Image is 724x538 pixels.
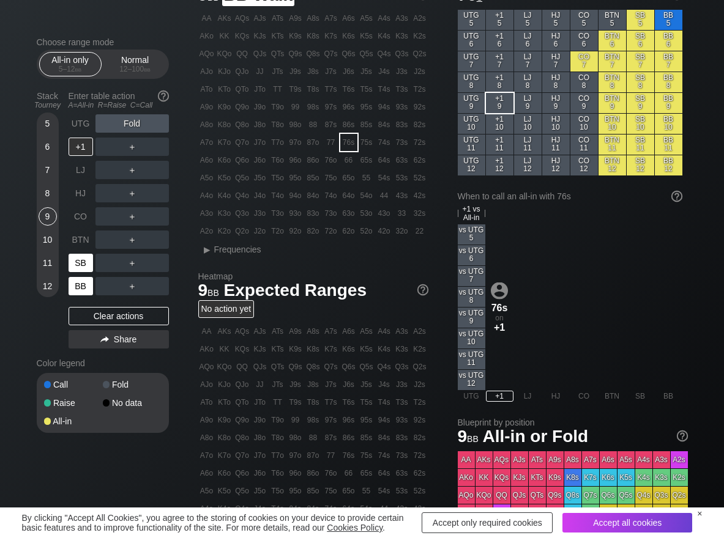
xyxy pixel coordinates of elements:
[216,98,233,116] div: K9o
[75,65,82,73] span: bb
[655,134,682,155] div: BB 11
[69,138,93,156] div: +1
[486,155,513,175] div: +1 12
[542,10,570,30] div: HJ 5
[287,81,304,98] div: T9s
[157,89,170,103] img: help.32db89a4.svg
[411,63,428,80] div: J2s
[32,86,64,114] div: Stack
[269,223,286,240] div: T2o
[458,266,485,286] div: vs UTG 7
[287,169,304,186] div: 95o
[305,134,322,151] div: 87o
[287,63,304,80] div: J9s
[542,51,570,72] div: HJ 7
[216,10,233,27] div: AKs
[458,10,485,30] div: UTG 5
[655,51,682,72] div: BB 7
[95,230,169,249] div: ＋
[411,10,428,27] div: A2s
[39,114,57,133] div: 5
[542,93,570,113] div: HJ 9
[486,51,513,72] div: +1 7
[44,399,103,407] div: Raise
[198,300,255,318] div: No action yet
[305,187,322,204] div: 84o
[305,205,322,222] div: 83o
[198,10,215,27] div: AA
[269,152,286,169] div: T6o
[514,93,542,113] div: LJ 9
[198,187,215,204] div: A4o
[627,10,654,30] div: SB 5
[655,10,682,30] div: BB 5
[458,72,485,92] div: UTG 8
[198,116,215,133] div: A8o
[323,98,340,116] div: 97s
[39,161,57,179] div: 7
[570,31,598,51] div: CO 6
[252,134,269,151] div: J7o
[69,101,169,109] div: A=All-in R=Raise C=Call
[269,63,286,80] div: JTs
[340,223,357,240] div: 62o
[394,28,411,45] div: K3s
[323,45,340,62] div: Q7s
[655,155,682,175] div: BB 12
[216,45,233,62] div: KQo
[486,72,513,92] div: +1 8
[287,45,304,62] div: Q9s
[269,116,286,133] div: T8o
[514,10,542,30] div: LJ 5
[394,63,411,80] div: J3s
[305,98,322,116] div: 98s
[234,187,251,204] div: Q4o
[216,205,233,222] div: K3o
[340,81,357,98] div: T6s
[394,152,411,169] div: 63s
[599,155,626,175] div: BTN 12
[486,282,513,333] div: on
[599,10,626,30] div: BTN 5
[655,31,682,51] div: BB 6
[514,114,542,134] div: LJ 10
[305,116,322,133] div: 88
[411,116,428,133] div: 82s
[252,223,269,240] div: J2o
[655,72,682,92] div: BB 8
[486,114,513,134] div: +1 10
[305,28,322,45] div: K8s
[458,205,485,222] span: +1 vs All-in
[358,187,375,204] div: 54o
[323,63,340,80] div: J7s
[196,281,221,301] span: 9
[45,65,96,73] div: 5 – 12
[394,187,411,204] div: 43s
[486,93,513,113] div: +1 9
[323,134,340,151] div: 77
[323,10,340,27] div: A7s
[627,134,654,155] div: SB 11
[216,134,233,151] div: K7o
[269,205,286,222] div: T3o
[39,230,57,249] div: 10
[542,155,570,175] div: HJ 12
[305,152,322,169] div: 86o
[39,277,57,295] div: 12
[411,98,428,116] div: 92s
[394,81,411,98] div: T3s
[340,116,357,133] div: 86s
[458,191,682,201] div: When to call an all-in with 76s
[458,155,485,175] div: UTG 12
[411,28,428,45] div: K2s
[570,93,598,113] div: CO 9
[514,51,542,72] div: LJ 7
[394,10,411,27] div: A3s
[39,184,57,202] div: 8
[216,169,233,186] div: K5o
[269,98,286,116] div: T9o
[287,152,304,169] div: 96o
[252,187,269,204] div: J4o
[411,152,428,169] div: 62s
[458,134,485,155] div: UTG 11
